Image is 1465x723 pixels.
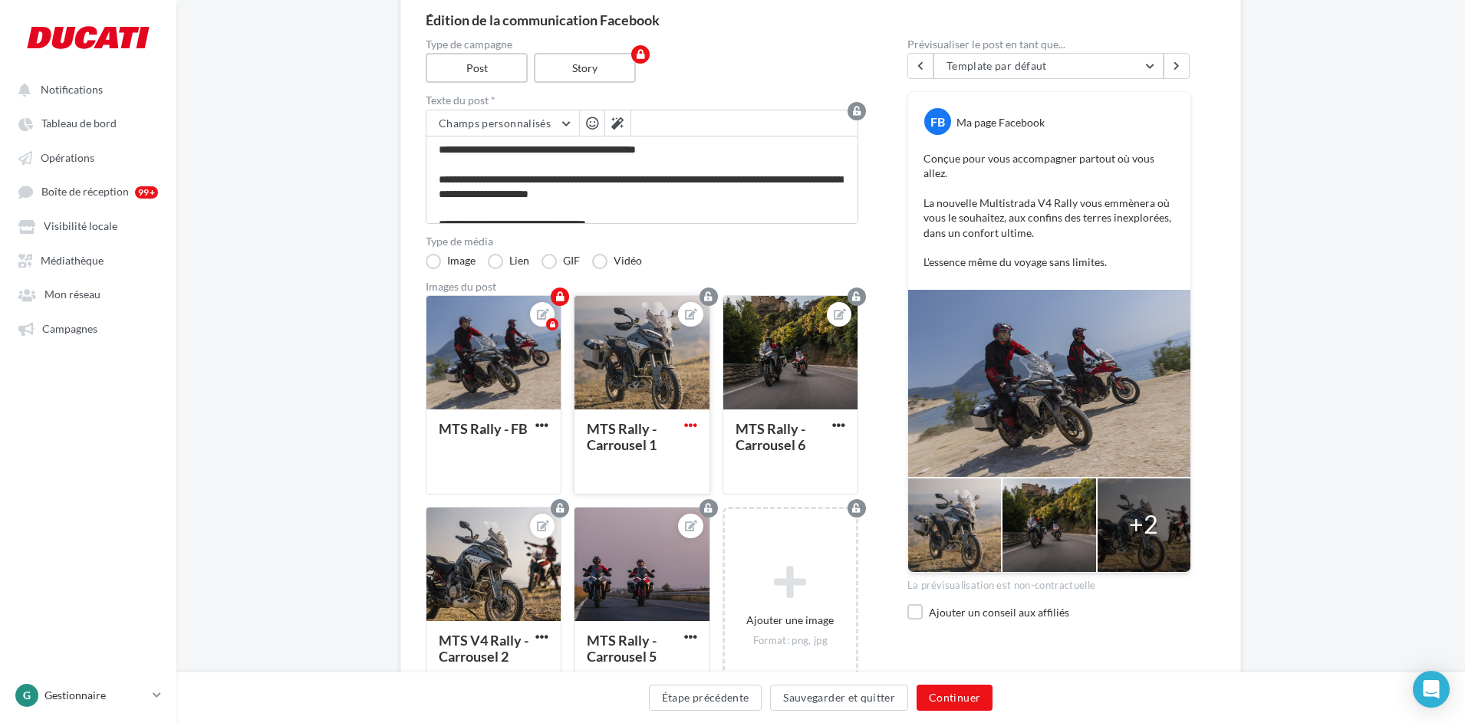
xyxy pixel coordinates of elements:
label: Type de campagne [426,39,858,50]
div: MTS Rally - Carrousel 1 [587,420,657,452]
span: Campagnes [42,322,97,335]
div: MTS Rally - Carrousel 5 [587,632,657,664]
span: Tableau de bord [41,117,117,130]
div: +2 [1129,508,1158,541]
a: Opérations [9,143,167,171]
a: Mon réseau [9,280,167,307]
a: Tableau de bord [9,109,167,136]
button: Champs personnalisés [426,110,579,136]
div: Édition de la communication Facebook [426,13,1216,27]
p: Gestionnaire [44,688,146,703]
span: Médiathèque [41,254,104,267]
a: G Gestionnaire [12,681,164,710]
span: Notifications [41,83,103,96]
button: Template par défaut [933,53,1164,79]
div: MTS Rally - Carrousel 6 [736,420,805,452]
button: Notifications [9,75,161,103]
p: Conçue pour vous accompagner partout où vous allez. La nouvelle Multistrada V4 Rally vous emmèner... [923,151,1175,270]
div: Ajouter un conseil aux affiliés [929,605,1191,619]
span: Opérations [41,151,94,164]
a: Boîte de réception 99+ [9,177,167,205]
button: Étape précédente [649,685,762,711]
a: Médiathèque [9,246,167,274]
span: Template par défaut [946,59,1047,72]
a: Campagnes [9,314,167,342]
div: FB [924,108,951,135]
span: Visibilité locale [44,220,117,233]
button: Continuer [917,685,993,711]
span: G [23,688,31,703]
label: Type de média [426,236,858,247]
div: Open Intercom Messenger [1413,671,1450,708]
div: La prévisualisation est non-contractuelle [907,573,1191,593]
label: Post [426,53,528,83]
button: Sauvegarder et quitter [770,685,908,711]
label: Lien [488,254,529,269]
span: Champs personnalisés [439,117,551,130]
label: Texte du post * [426,95,858,106]
label: Story [534,53,636,83]
span: Boîte de réception [41,186,129,199]
div: Prévisualiser le post en tant que... [907,39,1191,50]
span: Mon réseau [44,288,100,301]
label: Vidéo [592,254,642,269]
div: 99+ [135,186,158,199]
div: MTS Rally - FB [439,420,528,437]
a: Visibilité locale [9,212,167,239]
label: Image [426,254,476,269]
div: MTS V4 Rally - Carrousel 2 [439,632,528,664]
div: Images du post [426,281,858,292]
label: GIF [542,254,580,269]
div: Ma page Facebook [956,115,1045,130]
